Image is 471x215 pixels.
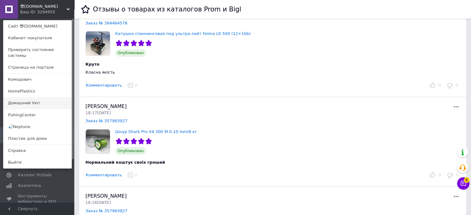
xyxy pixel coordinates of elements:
[3,85,72,97] a: HomePlastics
[85,193,127,199] span: [PERSON_NAME]
[86,129,110,153] img: Шнур Shark Pro X4 300 M 0.10 mm/8 кг
[85,118,127,123] a: Заказ № 357983927
[3,121,72,133] a: 🎣Neptune
[18,183,41,188] span: Аналитика
[85,160,165,165] span: Нормальний коштує своїх грошей
[18,193,57,204] span: Инструменты вебмастера и SEO
[115,31,251,36] a: Катушка спиннинговая под ультра-лайт Feima LK 500 (12+1bb)
[85,70,115,75] span: Класна якість
[3,109,72,121] a: FishingCenter
[3,97,72,109] a: Домашний Уют
[85,82,122,89] button: Комментировать
[85,200,111,205] span: 18:16[DATE]
[115,129,197,134] a: Шнур Shark Pro X4 300 M 0.10 mm/8 кг
[85,209,127,213] a: Заказ № 357983927
[20,4,67,9] span: 😎Оптовик.com
[85,103,127,109] span: [PERSON_NAME]
[20,9,46,15] div: Ваш ID: 3294955
[3,133,72,144] a: Пластик для дома
[18,172,51,178] span: Каталог ProSale
[85,172,122,178] button: Комментировать
[3,145,72,157] a: Справка
[115,49,146,57] span: Опубликован
[3,74,72,85] a: Комодович
[3,62,72,73] a: Страница на портале
[85,110,111,115] span: 18:17[DATE]
[3,157,72,168] a: Выйти
[85,21,127,25] a: Заказ № 364464578
[3,44,72,61] a: Проверить состояние системы
[85,62,99,67] span: Круто
[86,31,110,55] img: Катушка спиннинговая под ультра-лайт Feima LK 500 (12+1bb)
[457,177,469,190] button: Чат с покупателем6
[115,147,146,155] span: Опубликован
[3,32,72,44] a: Кабинет покупателя
[93,6,241,13] h1: Отзывы о товарах из каталогов Prom и Bigl
[3,20,72,32] a: Сайт 😎[DOMAIN_NAME]
[464,177,469,183] span: 6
